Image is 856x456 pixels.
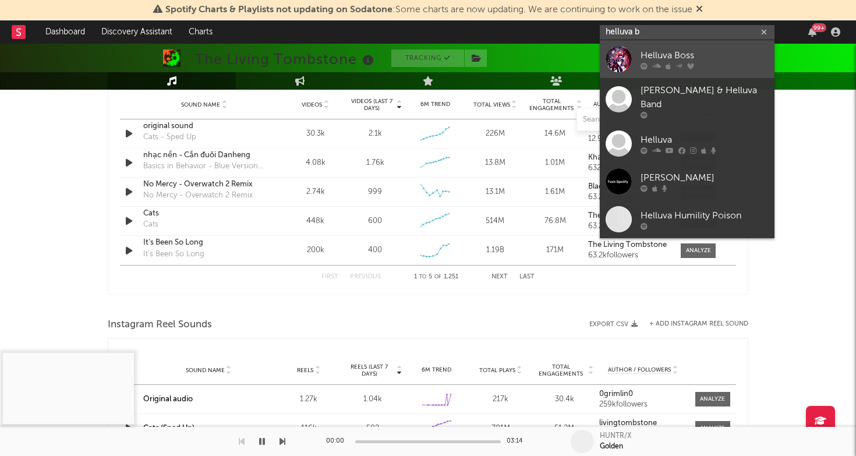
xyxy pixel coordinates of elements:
div: 600 [368,215,382,227]
input: Search by song name or URL [577,115,700,125]
a: [PERSON_NAME] [600,162,774,200]
div: 76.8M [528,215,582,227]
strong: livingtombstone [599,419,657,427]
div: [PERSON_NAME] [641,171,769,185]
strong: The Living Tombstone [588,241,667,249]
div: 1.19B [468,245,522,256]
div: 1.27k [280,394,338,405]
div: nhạc nền - Cắn đuôi Danheng [143,150,265,161]
div: 171M [528,245,582,256]
span: to [419,274,426,280]
div: 63.2k followers [588,222,669,231]
div: 4.08k [288,157,342,169]
a: No Mercy - Overwatch 2 Remix [143,179,265,190]
button: Export CSV [589,321,638,328]
div: No Mercy - Overwatch 2 Remix [143,190,253,202]
div: Golden [600,441,623,452]
div: 13.1M [468,186,522,198]
strong: Silver ᕦ( ᐛ )ᕤ [588,125,633,132]
span: Author / Followers [593,101,656,108]
span: Dismiss [696,5,703,15]
a: Helluva Boss [600,40,774,78]
div: 00:00 [326,434,349,448]
div: 116k [280,423,338,434]
button: + Add Instagram Reel Sound [649,321,748,327]
a: Original audio [143,395,193,403]
span: Spotify Charts & Playlists not updating on Sodatone [165,5,392,15]
a: livingtombstone [599,419,687,427]
div: 217k [472,394,530,405]
div: 51.2M [536,423,594,434]
a: [PERSON_NAME] & Helluva Band [600,78,774,125]
span: : Some charts are now updating. We are continuing to work on the issue [165,5,692,15]
a: Black Gryph0n & [PERSON_NAME] & The Living Tombstone [588,183,669,191]
strong: Black Gryph0n & [PERSON_NAME] & The Living Tombstone [588,183,796,190]
div: 63.2k followers [588,193,669,202]
div: 259k followers [599,401,687,409]
div: The Living Tombstone [195,50,377,69]
a: It's Been So Long [143,237,265,249]
div: 701M [472,423,530,434]
div: 2.1k [369,128,382,140]
div: Helluva Boss [641,48,769,62]
a: Discovery Assistant [93,20,181,44]
span: Total Views [473,101,510,108]
span: Instagram Reel Sounds [108,318,212,332]
div: 1.61M [528,186,582,198]
div: Helluva [641,133,769,147]
div: 63.2k followers [588,252,669,260]
div: Helluva Humility Poison [641,208,769,222]
a: The Living Tombstone [588,212,669,220]
div: 448k [288,215,342,227]
a: The Living Tombstone [588,241,669,249]
span: Total Engagements [536,363,587,377]
span: Total Plays [479,367,515,374]
input: Search for artists [600,25,774,40]
div: 502 [344,423,402,434]
div: + Add Instagram Reel Sound [638,321,748,327]
div: 30.4k [536,394,594,405]
div: 30.3k [288,128,342,140]
a: Charts [181,20,221,44]
a: Helluva Humility Poison [600,200,774,238]
div: 6M Trend [408,366,466,374]
strong: Khả Tô [588,154,613,161]
span: Reels (last 7 days) [344,363,395,377]
div: 99 + [812,23,826,32]
div: Cats [143,219,158,231]
div: 2.74k [288,186,342,198]
div: 14.6M [528,128,582,140]
span: Total Engagements [528,98,575,112]
a: Cats (Sped Up) [143,425,194,432]
a: Dashboard [37,20,93,44]
button: Previous [350,274,381,280]
strong: 0grimlin0 [599,390,633,398]
span: Sound Name [186,367,225,374]
strong: The Living Tombstone [588,212,667,220]
button: First [321,274,338,280]
span: Author / Followers [608,366,671,374]
div: [PERSON_NAME] & Helluva Band [641,84,769,112]
div: 632 followers [588,164,669,172]
span: Sound Name [181,101,220,108]
div: 1.04k [344,394,402,405]
div: 999 [368,186,382,198]
div: 6M Trend [408,100,462,109]
a: Helluva [600,125,774,162]
div: 226M [468,128,522,140]
button: Tracking [391,50,464,67]
div: 1 5 1,251 [404,270,468,284]
div: HUNTR/X [600,431,631,441]
div: 514M [468,215,522,227]
span: Videos [302,101,322,108]
button: 99+ [808,27,816,37]
div: 12.9k followers [588,135,669,143]
span: Videos (last 7 days) [348,98,395,112]
div: 13.8M [468,157,522,169]
div: 1.01M [528,157,582,169]
a: Cats [143,208,265,220]
button: Next [491,274,508,280]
